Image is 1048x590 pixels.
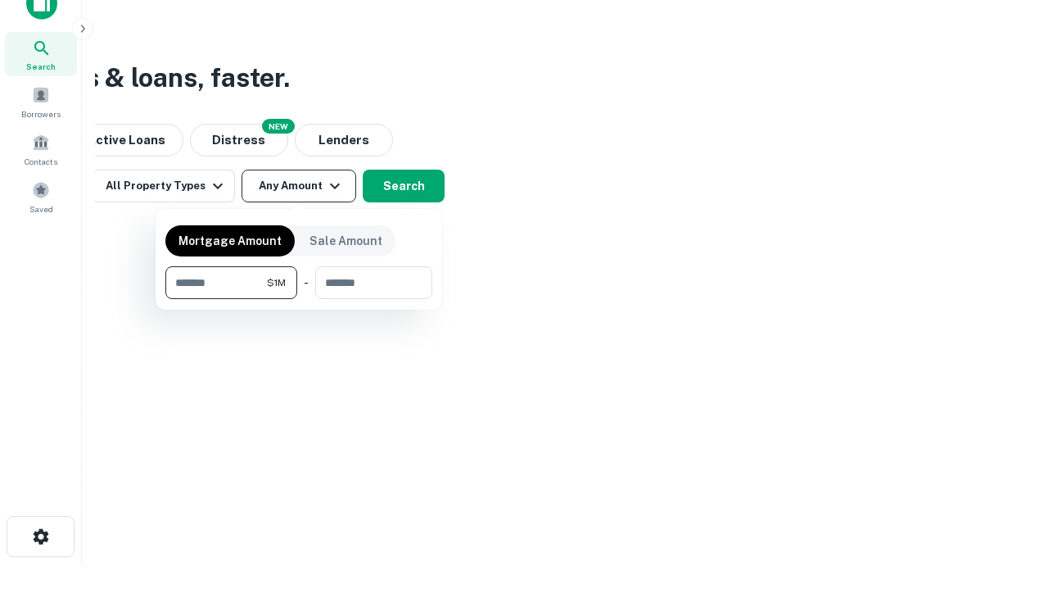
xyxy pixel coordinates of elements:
p: Sale Amount [309,232,382,250]
div: - [304,266,309,299]
iframe: Chat Widget [966,459,1048,538]
p: Mortgage Amount [178,232,282,250]
span: $1M [267,275,286,290]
